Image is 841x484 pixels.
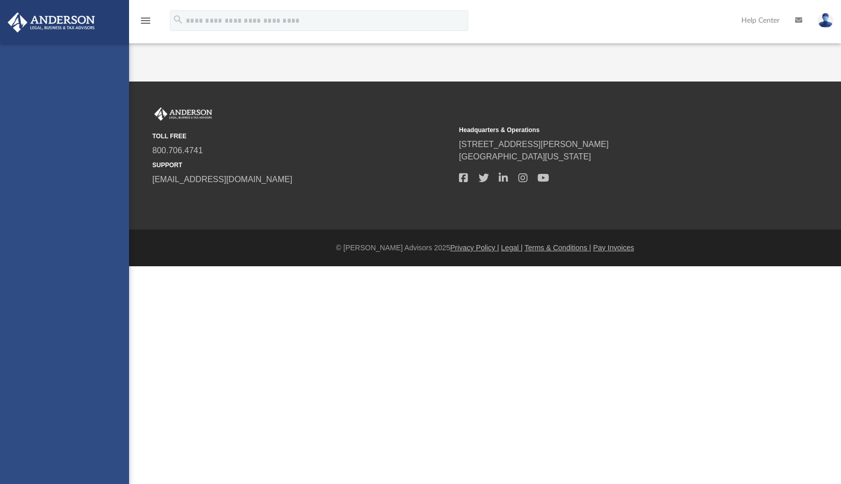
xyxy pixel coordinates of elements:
img: User Pic [818,13,833,28]
a: Terms & Conditions | [525,244,591,252]
a: Privacy Policy | [450,244,499,252]
a: 800.706.4741 [152,146,203,155]
a: [EMAIL_ADDRESS][DOMAIN_NAME] [152,175,292,184]
small: SUPPORT [152,160,452,170]
a: Legal | [501,244,523,252]
i: menu [139,14,152,27]
a: Pay Invoices [593,244,634,252]
small: Headquarters & Operations [459,125,758,135]
i: search [172,14,184,25]
a: [GEOGRAPHIC_DATA][US_STATE] [459,152,591,161]
div: © [PERSON_NAME] Advisors 2025 [129,243,841,253]
small: TOLL FREE [152,132,452,141]
a: menu [139,20,152,27]
img: Anderson Advisors Platinum Portal [5,12,98,33]
a: [STREET_ADDRESS][PERSON_NAME] [459,140,609,149]
img: Anderson Advisors Platinum Portal [152,107,214,121]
